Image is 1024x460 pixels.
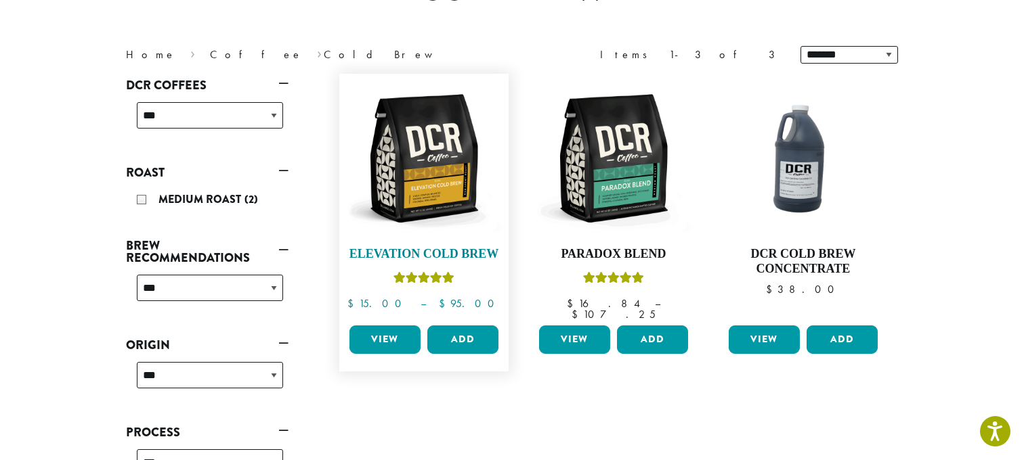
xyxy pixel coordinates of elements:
[583,270,644,290] div: Rated 5.00 out of 5
[317,42,322,63] span: ›
[126,269,289,317] div: Brew Recommendations
[536,80,691,320] a: Paradox BlendRated 5.00 out of 5
[539,325,610,354] a: View
[439,296,500,310] bdi: 95.00
[126,234,289,269] a: Brew Recommendations
[655,296,660,310] span: –
[158,191,244,207] span: Medium Roast
[126,333,289,356] a: Origin
[347,296,359,310] span: $
[347,296,408,310] bdi: 15.00
[572,307,583,321] span: $
[346,247,502,262] h4: Elevation Cold Brew
[126,47,176,62] a: Home
[349,325,421,354] a: View
[393,270,454,290] div: Rated 5.00 out of 5
[725,80,881,236] img: DCR-Cold-Brew-Concentrate.jpg
[725,80,881,320] a: DCR Cold Brew Concentrate $38.00
[766,282,777,296] span: $
[421,296,426,310] span: –
[190,42,195,63] span: ›
[617,325,688,354] button: Add
[729,325,800,354] a: View
[567,296,578,310] span: $
[346,80,502,236] img: DCR-12oz-Elevation-Cold-Brew-Stock-scaled.png
[725,247,881,276] h4: DCR Cold Brew Concentrate
[126,184,289,218] div: Roast
[210,47,303,62] a: Coffee
[567,296,642,310] bdi: 16.84
[126,97,289,145] div: DCR Coffees
[126,356,289,405] div: Origin
[126,74,289,97] a: DCR Coffees
[766,282,840,296] bdi: 38.00
[807,325,878,354] button: Add
[572,307,656,321] bdi: 107.25
[439,296,450,310] span: $
[600,47,780,63] div: Items 1-3 of 3
[536,247,691,262] h4: Paradox Blend
[126,47,492,63] nav: Breadcrumb
[427,325,498,354] button: Add
[244,191,258,207] span: (2)
[126,421,289,444] a: Process
[536,80,691,236] img: DCR-12oz-Paradox-Blend-Stock-scaled.png
[346,80,502,320] a: Elevation Cold BrewRated 5.00 out of 5
[126,161,289,184] a: Roast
